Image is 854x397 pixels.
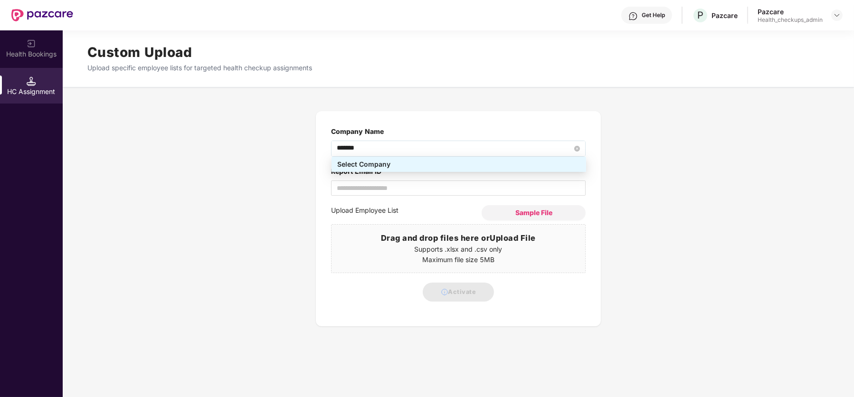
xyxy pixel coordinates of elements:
div: Select Company [332,157,586,172]
p: Supports .xlsx and .csv only [332,244,585,255]
div: Health_checkups_admin [758,16,823,24]
label: Report Email ID [331,166,586,177]
span: Sample File [515,208,552,217]
img: svg+xml;base64,PHN2ZyBpZD0iSGVscC0zMngzMiIgeG1sbnM9Imh0dHA6Ly93d3cudzMub3JnLzIwMDAvc3ZnIiB3aWR0aD... [628,11,638,21]
h3: Drag and drop files here or [332,232,585,245]
p: Upload specific employee lists for targeted health checkup assignments [87,63,829,73]
div: Get Help [642,11,665,19]
span: Drag and drop files here orUpload FileSupports .xlsx and .csv onlyMaximum file size 5MB [332,225,585,273]
p: Maximum file size 5MB [332,255,585,265]
img: New Pazcare Logo [11,9,73,21]
label: Upload Employee List [331,205,482,220]
div: Pazcare [712,11,738,20]
label: Company Name [331,127,384,135]
span: close-circle [574,146,580,151]
span: Upload File [490,233,536,243]
img: svg+xml;base64,PHN2ZyBpZD0iRHJvcGRvd24tMzJ4MzIiIHhtbG5zPSJodHRwOi8vd3d3LnczLm9yZy8yMDAwL3N2ZyIgd2... [833,11,841,19]
button: Sample File [482,205,586,220]
h1: Custom Upload [87,42,829,63]
span: P [697,9,703,21]
div: Select Company [337,159,580,170]
div: Pazcare [758,7,823,16]
img: svg+xml;base64,PHN2ZyB3aWR0aD0iMTQuNSIgaGVpZ2h0PSIxNC41IiB2aWV3Qm94PSIwIDAgMTYgMTYiIGZpbGw9Im5vbm... [27,76,36,86]
img: svg+xml;base64,PHN2ZyB3aWR0aD0iMjAiIGhlaWdodD0iMjAiIHZpZXdCb3g9IjAgMCAyMCAyMCIgZmlsbD0ibm9uZSIgeG... [27,39,36,48]
button: Activate [423,283,494,302]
